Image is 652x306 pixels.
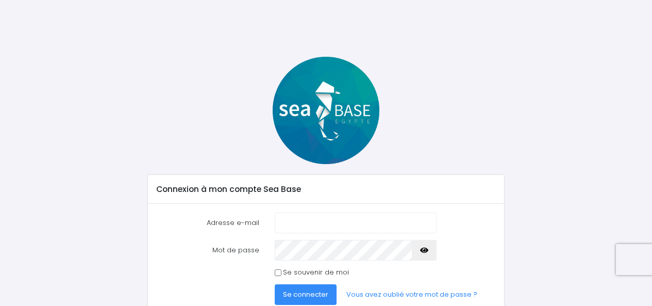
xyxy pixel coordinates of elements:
label: Mot de passe [148,240,267,261]
label: Adresse e-mail [148,213,267,233]
div: Connexion à mon compte Sea Base [148,175,504,204]
button: Se connecter [275,284,337,305]
span: Se connecter [283,289,328,299]
a: Vous avez oublié votre mot de passe ? [339,284,486,305]
label: Se souvenir de moi [283,267,349,278]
